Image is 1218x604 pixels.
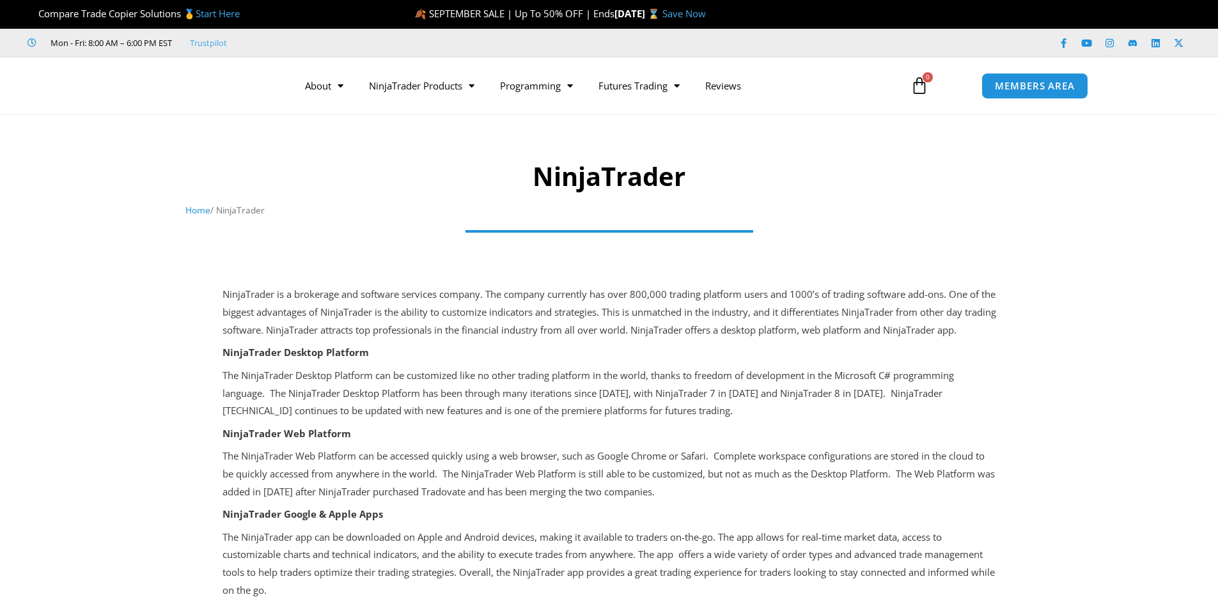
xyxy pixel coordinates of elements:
span: Mon - Fri: 8:00 AM – 6:00 PM EST [47,35,172,50]
span: 0 [923,72,933,82]
span: MEMBERS AREA [995,81,1075,91]
p: The NinjaTrader app can be downloaded on Apple and Android devices, making it available to trader... [223,529,996,600]
strong: NinjaTrader Web Platform [223,427,351,440]
a: Save Now [662,7,706,20]
p: The NinjaTrader Web Platform can be accessed quickly using a web browser, such as Google Chrome o... [223,447,996,501]
a: Programming [487,71,586,100]
a: 0 [891,67,948,104]
p: NinjaTrader is a brokerage and software services company. The company currently has over 800,000 ... [223,286,996,339]
a: Reviews [692,71,754,100]
a: MEMBERS AREA [981,73,1088,99]
nav: Breadcrumb [185,202,1033,219]
a: Futures Trading [586,71,692,100]
a: Trustpilot [190,35,227,50]
nav: Menu [292,71,896,100]
a: Start Here [196,7,240,20]
span: Compare Trade Copier Solutions 🥇 [27,7,240,20]
strong: NinjaTrader Google & Apple Apps [223,507,383,520]
a: About [292,71,356,100]
img: 🏆 [28,9,38,19]
strong: [DATE] ⌛ [614,7,662,20]
img: LogoAI | Affordable Indicators – NinjaTrader [130,63,267,109]
span: 🍂 SEPTEMBER SALE | Up To 50% OFF | Ends [414,7,614,20]
h1: NinjaTrader [185,159,1033,194]
p: The NinjaTrader Desktop Platform can be customized like no other trading platform in the world, t... [223,367,996,421]
strong: NinjaTrader Desktop Platform [223,346,369,359]
a: NinjaTrader Products [356,71,487,100]
a: Home [185,204,210,216]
